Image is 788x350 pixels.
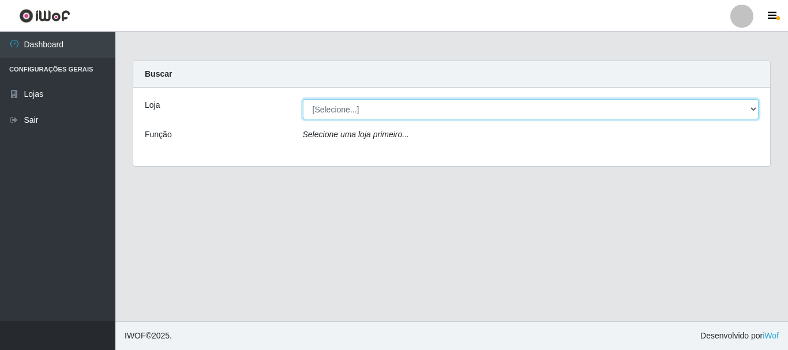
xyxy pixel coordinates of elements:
[145,99,160,111] label: Loja
[145,69,172,78] strong: Buscar
[125,330,172,342] span: © 2025 .
[145,129,172,141] label: Função
[125,331,146,340] span: IWOF
[763,331,779,340] a: iWof
[303,130,409,139] i: Selecione uma loja primeiro...
[19,9,70,23] img: CoreUI Logo
[700,330,779,342] span: Desenvolvido por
